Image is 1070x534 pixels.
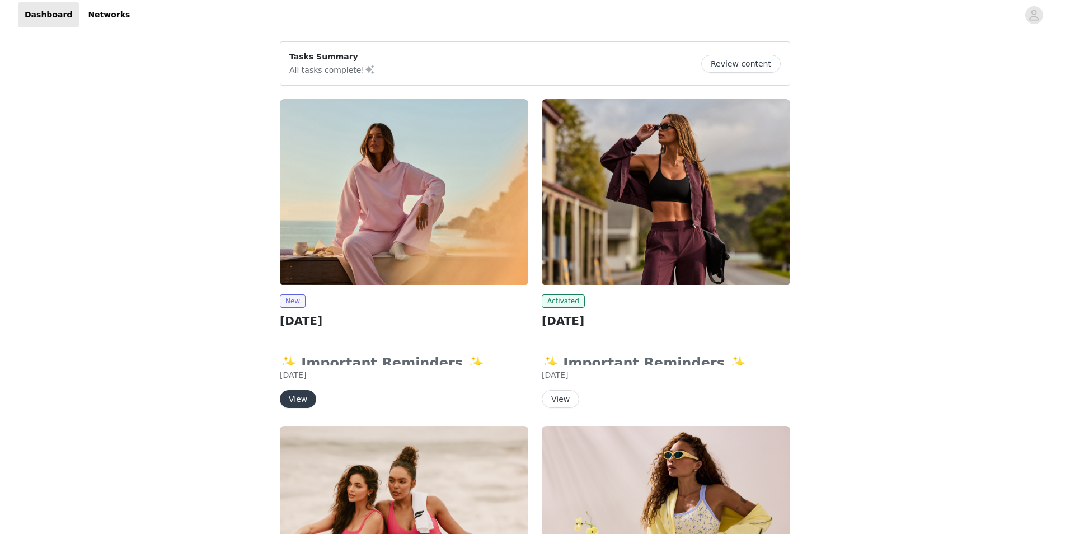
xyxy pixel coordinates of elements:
button: Review content [701,55,781,73]
img: Fabletics [542,99,790,285]
p: All tasks complete! [289,63,376,76]
span: [DATE] [280,371,306,380]
span: [DATE] [542,371,568,380]
h2: [DATE] [280,312,528,329]
p: Tasks Summary [289,51,376,63]
button: View [280,390,316,408]
div: avatar [1029,6,1039,24]
a: Networks [81,2,137,27]
strong: ✨ Important Reminders ✨ [542,355,753,371]
img: Fabletics [280,99,528,285]
a: View [280,395,316,404]
span: Activated [542,294,585,308]
a: Dashboard [18,2,79,27]
a: View [542,395,579,404]
strong: ✨ Important Reminders ✨ [280,355,491,371]
span: New [280,294,306,308]
button: View [542,390,579,408]
h2: [DATE] [542,312,790,329]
